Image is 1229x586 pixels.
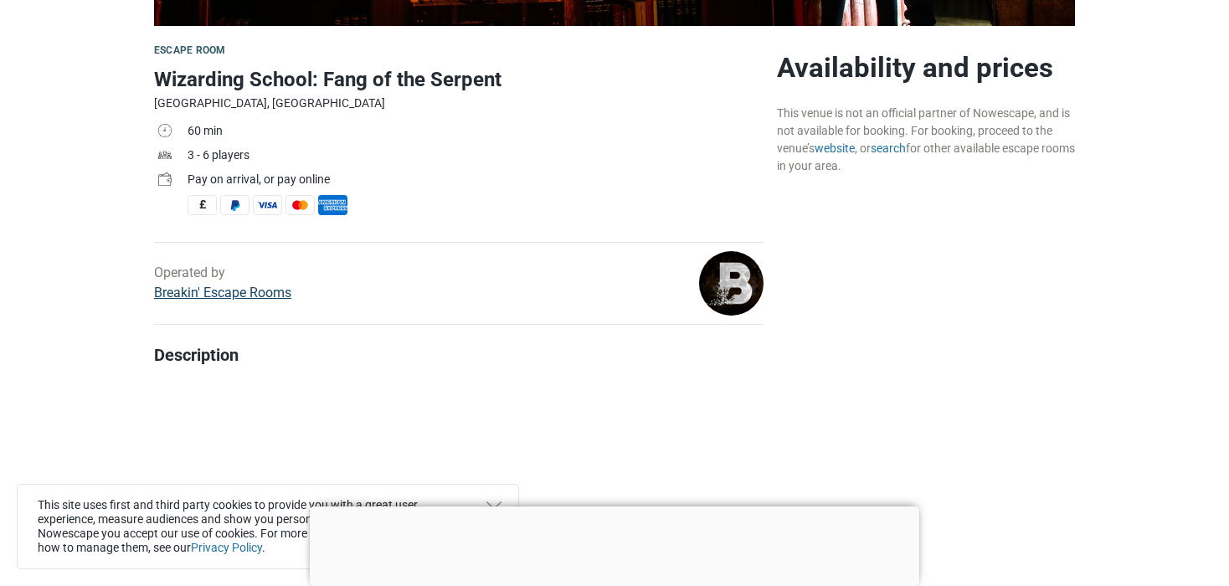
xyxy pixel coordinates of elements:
[253,195,282,215] span: Visa
[188,145,764,169] td: 3 - 6 players
[154,44,225,56] span: Escape room
[871,141,906,155] a: search
[188,195,217,215] span: Cash
[285,195,315,215] span: MasterCard
[188,121,764,145] td: 60 min
[154,64,764,95] h1: Wizarding School: Fang of the Serpent
[815,141,855,155] a: website
[154,345,764,365] h4: Description
[154,95,764,112] div: [GEOGRAPHIC_DATA], [GEOGRAPHIC_DATA]
[220,195,249,215] span: PayPal
[699,251,764,316] img: efe937780e955742l.png
[777,105,1075,175] div: This venue is not an official partner of Nowescape, and is not available for booking. For booking...
[191,541,262,554] a: Privacy Policy
[486,501,501,517] button: Close
[310,506,919,582] iframe: Advertisement
[318,195,347,215] span: American Express
[154,263,291,303] div: Operated by
[188,171,764,188] div: Pay on arrival, or pay online
[17,484,519,569] div: This site uses first and third party cookies to provide you with a great user experience, measure...
[154,285,291,301] a: Breakin' Escape Rooms
[777,51,1075,85] h2: Availability and prices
